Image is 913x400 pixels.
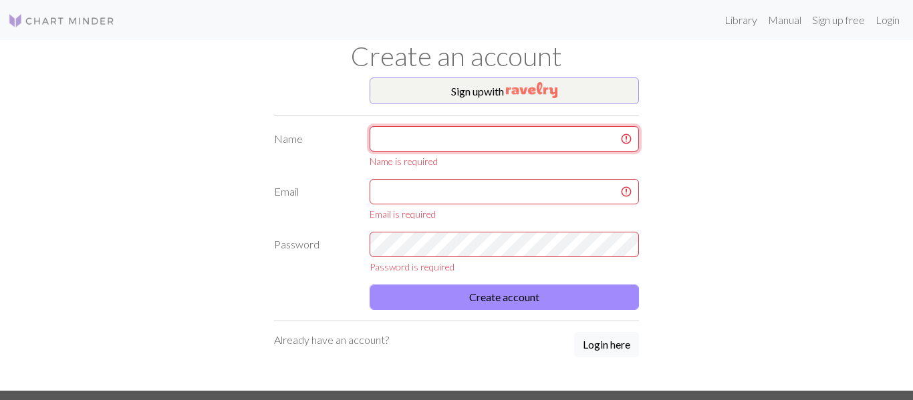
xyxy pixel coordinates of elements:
[266,179,362,221] label: Email
[370,77,640,104] button: Sign upwith
[370,154,640,168] div: Name is required
[266,126,362,168] label: Name
[266,232,362,274] label: Password
[574,332,639,357] button: Login here
[763,7,807,33] a: Manual
[370,284,640,310] button: Create account
[506,82,557,98] img: Ravelry
[370,207,640,221] div: Email is required
[370,260,640,274] div: Password is required
[76,40,837,72] h1: Create an account
[719,7,763,33] a: Library
[574,332,639,359] a: Login here
[274,332,389,348] p: Already have an account?
[807,7,870,33] a: Sign up free
[8,13,115,29] img: Logo
[870,7,905,33] a: Login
